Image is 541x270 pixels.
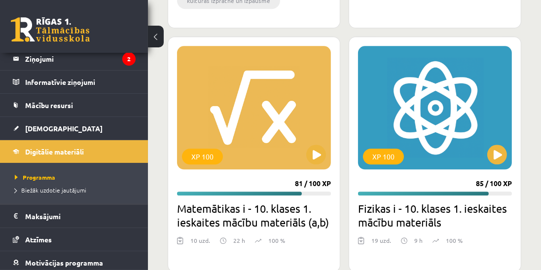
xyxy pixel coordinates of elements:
div: XP 100 [363,149,404,164]
div: 10 uzd. [190,236,210,251]
a: [DEMOGRAPHIC_DATA] [13,117,136,140]
div: XP 100 [182,149,223,164]
span: Programma [15,173,55,181]
h2: Fizikas i - 10. klases 1. ieskaites mācību materiāls [358,201,512,229]
h2: Matemātikas i - 10. klases 1. ieskaites mācību materiāls (a,b) [177,201,331,229]
legend: Maksājumi [25,205,136,228]
a: Ziņojumi2 [13,47,136,70]
a: Programma [15,173,138,182]
span: Atzīmes [25,235,52,244]
i: 2 [122,52,136,66]
p: 100 % [268,236,285,245]
a: Biežāk uzdotie jautājumi [15,186,138,194]
a: Maksājumi [13,205,136,228]
legend: Ziņojumi [25,47,136,70]
span: Digitālie materiāli [25,147,84,156]
p: 100 % [446,236,463,245]
a: Rīgas 1. Tālmācības vidusskola [11,17,90,42]
div: 19 uzd. [371,236,391,251]
legend: Informatīvie ziņojumi [25,71,136,93]
span: Biežāk uzdotie jautājumi [15,186,86,194]
p: 9 h [414,236,423,245]
p: 22 h [233,236,245,245]
a: Mācību resursi [13,94,136,116]
span: [DEMOGRAPHIC_DATA] [25,124,103,133]
span: Mācību resursi [25,101,73,110]
a: Informatīvie ziņojumi [13,71,136,93]
span: Motivācijas programma [25,258,103,267]
a: Digitālie materiāli [13,140,136,163]
a: Atzīmes [13,228,136,251]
